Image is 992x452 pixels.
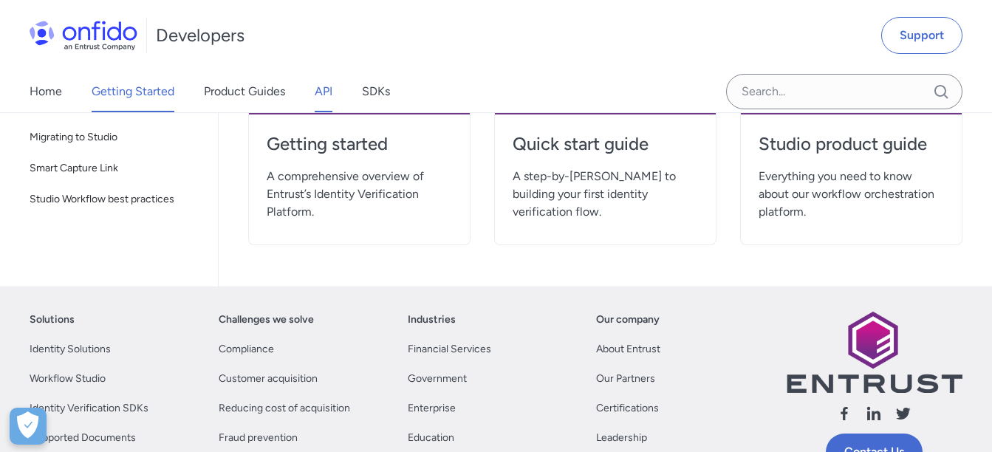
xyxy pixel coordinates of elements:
[408,400,456,417] a: Enterprise
[759,168,944,221] span: Everything you need to know about our workflow orchestration platform.
[759,132,944,168] a: Studio product guide
[408,311,456,329] a: Industries
[30,429,136,447] a: Supported Documents
[596,370,655,388] a: Our Partners
[267,132,452,168] a: Getting started
[219,400,350,417] a: Reducing cost of acquisition
[726,74,962,109] input: Onfido search input field
[219,370,318,388] a: Customer acquisition
[30,311,75,329] a: Solutions
[513,132,698,156] h4: Quick start guide
[30,71,62,112] a: Home
[759,132,944,156] h4: Studio product guide
[596,311,660,329] a: Our company
[513,132,698,168] a: Quick start guide
[596,429,647,447] a: Leadership
[219,311,314,329] a: Challenges we solve
[881,17,962,54] a: Support
[513,168,698,221] span: A step-by-[PERSON_NAME] to building your first identity verification flow.
[596,340,660,358] a: About Entrust
[30,370,106,388] a: Workflow Studio
[835,405,853,422] svg: Follow us facebook
[865,405,883,428] a: Follow us linkedin
[267,168,452,221] span: A comprehensive overview of Entrust’s Identity Verification Platform.
[596,400,659,417] a: Certifications
[894,405,912,428] a: Follow us X (Twitter)
[785,311,962,393] img: Entrust logo
[30,21,137,50] img: Onfido Logo
[30,191,200,208] span: Studio Workflow best practices
[835,405,853,428] a: Follow us facebook
[865,405,883,422] svg: Follow us linkedin
[24,185,206,214] a: Studio Workflow best practices
[10,408,47,445] div: Cookie Preferences
[24,154,206,183] a: Smart Capture Link
[204,71,285,112] a: Product Guides
[408,370,467,388] a: Government
[10,408,47,445] button: Open Preferences
[408,429,454,447] a: Education
[30,129,200,146] span: Migrating to Studio
[894,405,912,422] svg: Follow us X (Twitter)
[30,340,111,358] a: Identity Solutions
[156,24,244,47] h1: Developers
[24,123,206,152] a: Migrating to Studio
[408,340,491,358] a: Financial Services
[30,160,200,177] span: Smart Capture Link
[267,132,452,156] h4: Getting started
[30,400,148,417] a: Identity Verification SDKs
[219,340,274,358] a: Compliance
[92,71,174,112] a: Getting Started
[219,429,298,447] a: Fraud prevention
[315,71,332,112] a: API
[362,71,390,112] a: SDKs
